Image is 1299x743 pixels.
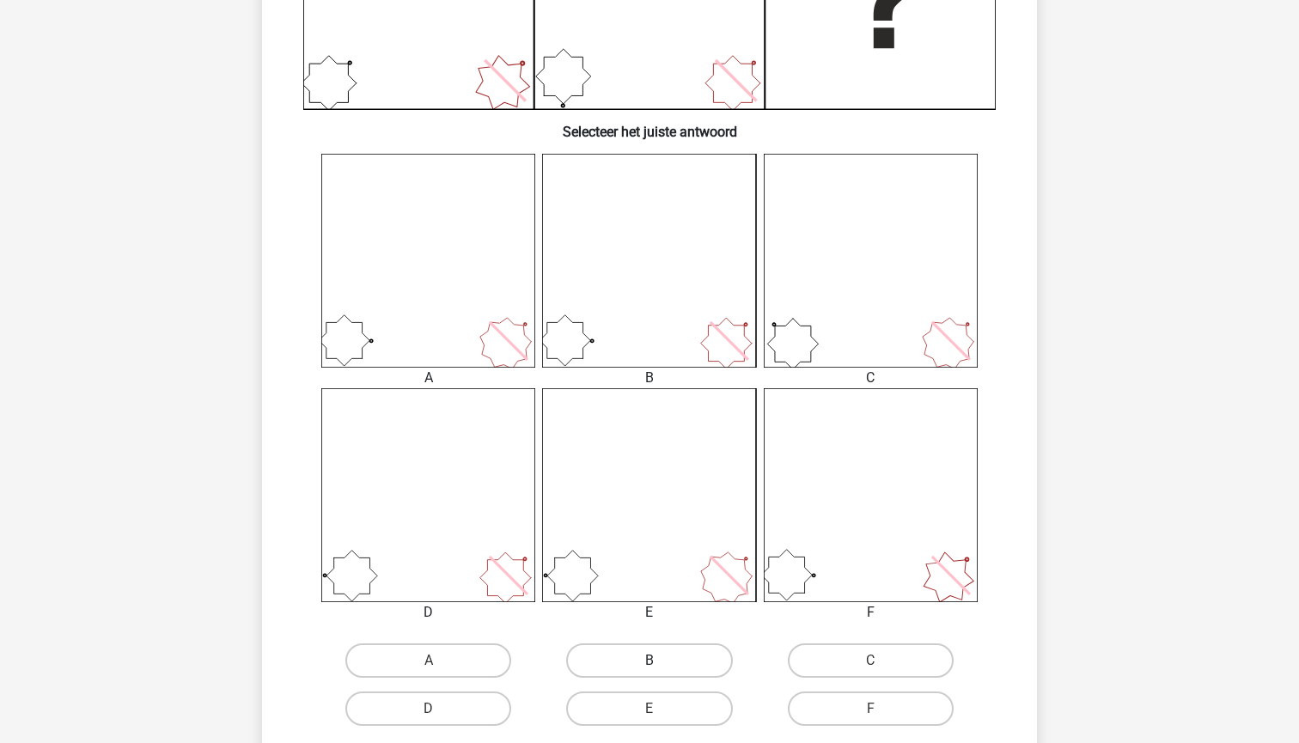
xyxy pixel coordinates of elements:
div: C [751,368,991,388]
label: B [566,643,732,678]
h6: Selecteer het juiste antwoord [290,110,1009,140]
label: C [788,643,954,678]
label: A [345,643,511,678]
div: B [529,368,769,388]
label: D [345,691,511,726]
div: A [308,368,548,388]
div: E [529,602,769,623]
div: D [308,602,548,623]
label: F [788,691,954,726]
label: E [566,691,732,726]
div: F [751,602,991,623]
